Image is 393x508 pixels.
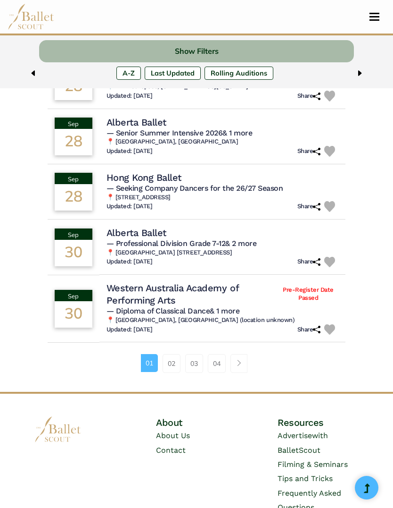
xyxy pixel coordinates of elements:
[55,129,92,155] div: 28
[278,474,333,483] a: Tips and Tricks
[106,184,283,193] span: — Seeking Company Dancers for the 26/27 Season
[297,92,321,100] h6: Share
[297,258,321,266] h6: Share
[106,258,153,266] h6: Updated: [DATE]
[55,118,92,129] div: Sep
[278,286,339,302] span: Pre-Register Date Passed
[210,306,239,315] a: & 1 more
[141,354,253,373] nav: Page navigation example
[297,147,321,155] h6: Share
[106,171,181,184] h4: Hong Kong Ballet
[106,326,153,334] h6: Updated: [DATE]
[34,416,82,442] img: logo
[39,40,353,62] button: Show Filters
[297,203,321,211] h6: Share
[185,354,203,373] a: 03
[222,128,252,137] a: & 1 more
[106,92,153,100] h6: Updated: [DATE]
[145,67,201,80] label: Last Updated
[156,446,186,455] a: Contact
[106,203,153,211] h6: Updated: [DATE]
[278,416,359,429] h4: Resources
[55,229,92,240] div: Sep
[156,416,237,429] h4: About
[116,67,141,80] label: A-Z
[297,326,321,334] h6: Share
[106,128,253,137] span: — Senior Summer Intensive 2026
[363,12,385,21] button: Toggle navigation
[278,431,328,454] a: Advertisewith BalletScout
[208,354,226,373] a: 04
[106,316,339,324] h6: 📍 [GEOGRAPHIC_DATA], [GEOGRAPHIC_DATA] (location unknown)
[156,431,190,440] a: About Us
[55,173,92,184] div: Sep
[106,138,339,146] h6: 📍 [GEOGRAPHIC_DATA], [GEOGRAPHIC_DATA]
[106,227,166,239] h4: Alberta Ballet
[141,354,158,372] a: 01
[106,306,240,315] span: — Diploma of Classical Dance
[106,239,257,248] span: — Professional Division Grade 7-12
[106,194,339,202] h6: 📍 [STREET_ADDRESS]
[106,282,278,306] h4: Western Australia Academy of Performing Arts
[205,67,273,80] label: Rolling Auditions
[55,290,92,301] div: Sep
[106,249,339,257] h6: 📍 [GEOGRAPHIC_DATA] [STREET_ADDRESS]
[278,460,348,469] a: Filming & Seminars
[278,431,328,454] span: with BalletScout
[55,301,92,328] div: 30
[55,184,92,211] div: 28
[163,354,180,373] a: 02
[55,240,92,266] div: 30
[106,116,166,128] h4: Alberta Ballet
[225,239,256,248] a: & 2 more
[106,147,153,155] h6: Updated: [DATE]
